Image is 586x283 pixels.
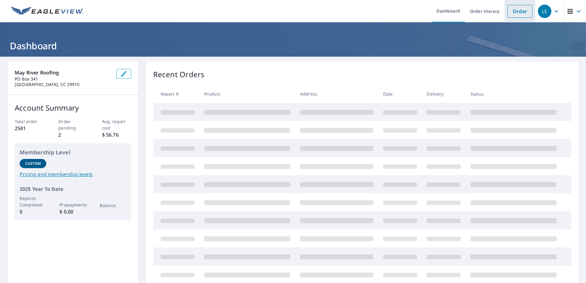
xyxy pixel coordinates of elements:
a: Pricing and membership levels [20,171,126,178]
th: Status [466,85,561,103]
a: Order [508,5,532,18]
p: 2 [58,131,87,138]
p: Order pending [58,118,87,131]
img: EV Logo [11,7,83,16]
p: $ 0.00 [59,208,86,215]
p: Reports Completed [20,195,46,208]
p: Prepayments [59,202,86,208]
p: 2581 [15,125,44,132]
p: Account Summary [15,102,131,113]
p: Recent Orders [153,69,205,80]
h1: Dashboard [7,40,579,52]
p: Custom [25,161,41,166]
p: $ 56.76 [102,131,131,138]
p: Membership Level [20,148,126,157]
th: Delivery [422,85,466,103]
th: Product [199,85,295,103]
p: Total order [15,118,44,125]
div: LS [538,5,551,18]
p: Avg. report cost [102,118,131,131]
p: 0 [20,208,46,215]
p: PO Box 341 [15,76,112,82]
th: Address [295,85,378,103]
th: Date [378,85,422,103]
p: Balance [100,202,126,209]
p: May River Roofing [15,69,112,76]
th: Report # [153,85,200,103]
p: 2025 Year To Date [20,185,126,193]
p: [GEOGRAPHIC_DATA], SC 29910 [15,82,112,87]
